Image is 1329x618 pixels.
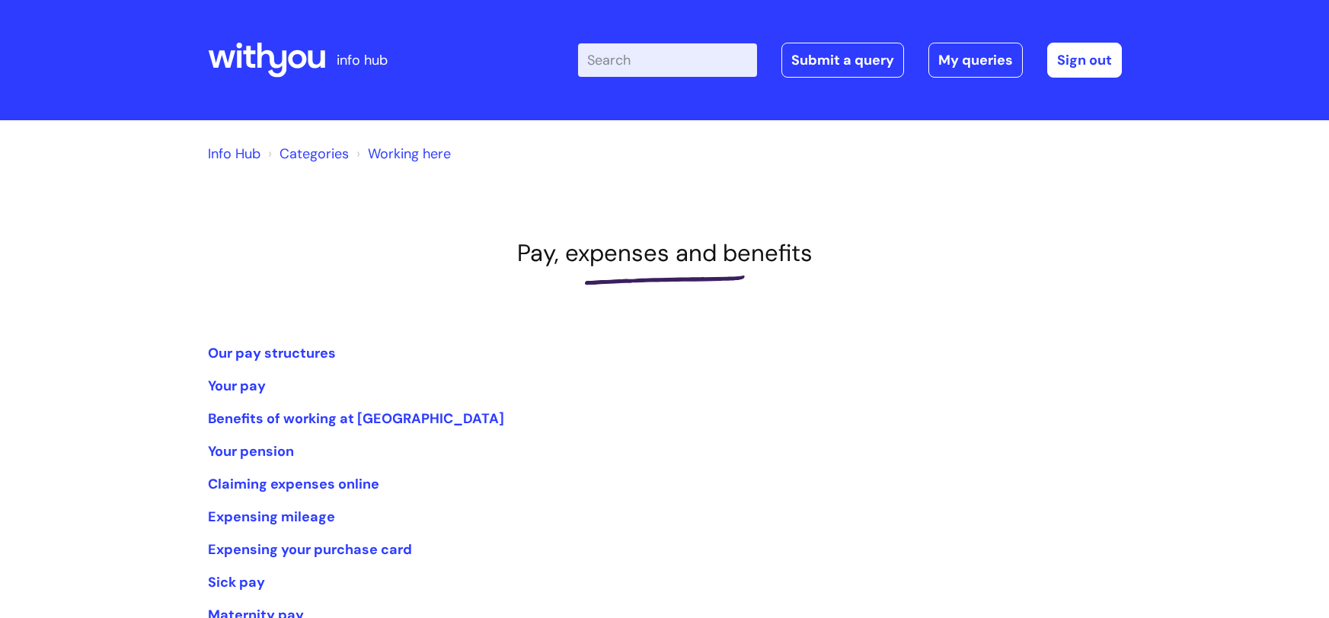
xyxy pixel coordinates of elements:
a: My queries [928,43,1023,78]
a: Sign out [1047,43,1122,78]
a: Benefits of working at [GEOGRAPHIC_DATA] [208,409,504,428]
a: Categories [280,145,349,163]
li: Working here [353,142,451,166]
a: Your pension [208,442,294,460]
a: Info Hub [208,145,260,163]
a: Our pay structures [208,344,336,362]
a: Your pay [208,377,266,395]
input: Search [578,43,757,77]
a: Expensing your purchase card [208,540,412,559]
h1: Pay, expenses and benefits [208,239,1122,267]
a: Claiming expenses online [208,475,379,493]
a: Expensing mileage [208,508,335,526]
p: info hub [337,48,388,72]
a: Submit a query [781,43,904,78]
a: Sick pay [208,573,265,591]
div: | - [578,43,1122,78]
a: Working here [368,145,451,163]
li: Solution home [264,142,349,166]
